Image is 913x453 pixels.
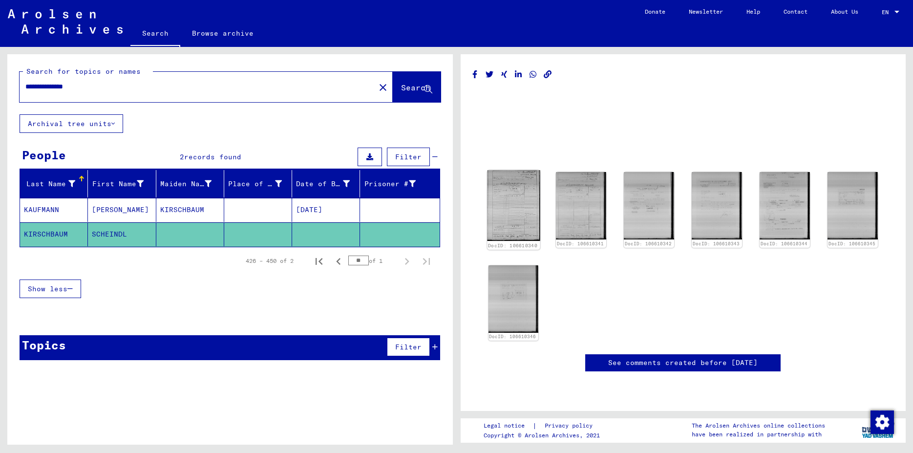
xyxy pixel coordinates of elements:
button: Share on WhatsApp [528,68,538,81]
button: Clear [373,77,393,97]
img: 001.jpg [692,172,742,239]
img: 001.jpg [624,172,674,239]
p: Copyright © Arolsen Archives, 2021 [484,431,604,440]
mat-header-cell: Prisoner # [360,170,439,197]
mat-cell: SCHEINDL [88,222,156,246]
div: Date of Birth [296,176,362,192]
button: Show less [20,280,81,298]
a: DocID: 106610341 [557,241,604,246]
span: Search [401,83,430,92]
img: 001.jpg [556,172,606,239]
button: Archival tree units [20,114,123,133]
mat-header-cell: Date of Birth [292,170,360,197]
button: Share on Xing [499,68,510,81]
a: DocID: 106610346 [489,334,536,339]
button: Share on Facebook [470,68,480,81]
mat-header-cell: First Name [88,170,156,197]
mat-cell: KIRSCHBAUM [20,222,88,246]
a: DocID: 106610342 [625,241,672,246]
button: Copy link [543,68,553,81]
mat-header-cell: Last Name [20,170,88,197]
button: Share on LinkedIn [513,68,524,81]
mat-header-cell: Place of Birth [224,170,292,197]
a: Search [130,22,180,47]
mat-cell: [DATE] [292,198,360,222]
mat-cell: KIRSCHBAUM [156,198,224,222]
mat-cell: KAUFMANN [20,198,88,222]
div: Prisoner # [364,179,415,189]
button: Next page [397,251,417,271]
img: 001.jpg [487,170,540,241]
span: Filter [395,343,422,351]
div: Last Name [24,176,87,192]
span: Filter [395,152,422,161]
a: DocID: 106610340 [488,242,537,248]
div: People [22,146,66,164]
div: Maiden Name [160,176,224,192]
div: | [484,421,604,431]
button: Share on Twitter [485,68,495,81]
mat-label: Search for topics or names [26,67,141,76]
div: Maiden Name [160,179,212,189]
img: yv_logo.png [860,418,896,442]
img: Change consent [871,410,894,434]
div: Place of Birth [228,176,294,192]
span: EN [882,9,892,16]
a: Privacy policy [537,421,604,431]
div: Date of Birth [296,179,350,189]
a: DocID: 106610345 [828,241,875,246]
img: 001.jpg [828,172,878,239]
span: Show less [28,284,67,293]
button: Last page [417,251,436,271]
mat-header-cell: Maiden Name [156,170,224,197]
button: First page [309,251,329,271]
div: Topics [22,336,66,354]
div: of 1 [348,256,397,265]
a: See comments created before [DATE] [608,358,758,368]
a: DocID: 106610343 [693,241,740,246]
div: First Name [92,179,143,189]
mat-cell: [PERSON_NAME] [88,198,156,222]
div: First Name [92,176,155,192]
button: Filter [387,338,430,356]
p: The Arolsen Archives online collections [692,421,825,430]
div: Last Name [24,179,75,189]
img: Arolsen_neg.svg [8,9,123,34]
div: 426 – 450 of 2 [246,257,294,265]
a: Legal notice [484,421,532,431]
a: Browse archive [180,22,265,45]
img: 001.jpg [760,172,810,239]
span: records found [184,152,241,161]
div: Prisoner # [364,176,427,192]
a: DocID: 106610344 [761,241,807,246]
p: have been realized in partnership with [692,430,825,439]
mat-icon: close [377,82,389,93]
div: Place of Birth [228,179,282,189]
img: 001.jpg [488,265,539,333]
button: Previous page [329,251,348,271]
button: Filter [387,148,430,166]
button: Search [393,72,441,102]
span: 2 [180,152,184,161]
